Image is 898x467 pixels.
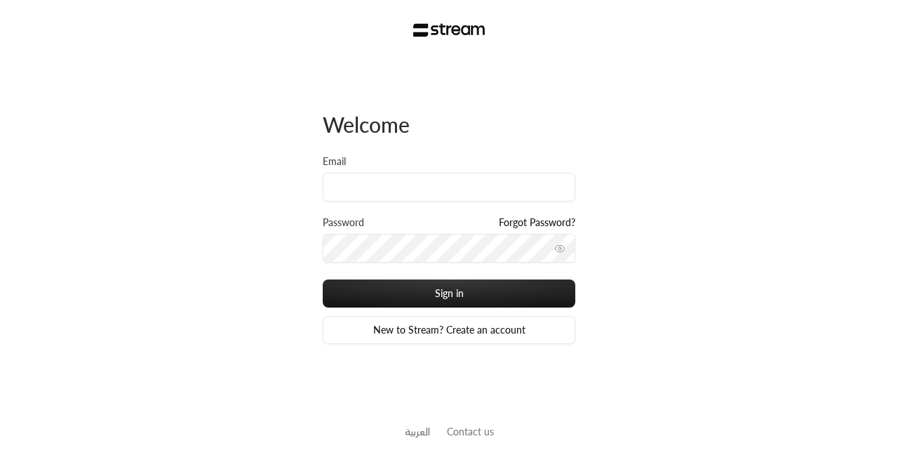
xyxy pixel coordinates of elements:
button: Sign in [323,279,575,308]
a: Contact us [447,426,494,438]
button: Contact us [447,424,494,439]
span: Welcome [323,112,410,137]
img: Stream Logo [413,23,485,37]
button: toggle password visibility [549,237,571,260]
a: Forgot Password? [499,216,575,230]
label: Email [323,154,346,169]
a: العربية [405,419,430,445]
label: Password [323,216,364,230]
a: New to Stream? Create an account [323,316,575,344]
